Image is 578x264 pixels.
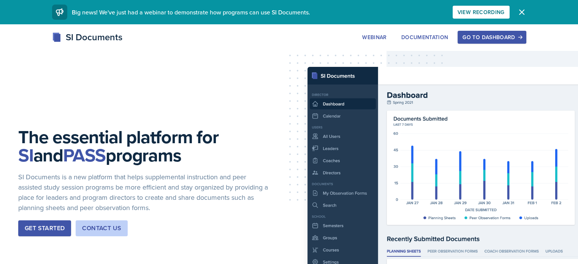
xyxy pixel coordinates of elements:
[18,220,71,236] button: Get Started
[401,34,448,40] div: Documentation
[357,31,391,44] button: Webinar
[462,34,521,40] div: Go to Dashboard
[458,9,505,15] div: View Recording
[52,30,122,44] div: SI Documents
[82,224,121,233] div: Contact Us
[458,31,526,44] button: Go to Dashboard
[396,31,453,44] button: Documentation
[362,34,386,40] div: Webinar
[72,8,310,16] span: Big news! We've just had a webinar to demonstrate how programs can use SI Documents.
[453,6,510,19] button: View Recording
[25,224,65,233] div: Get Started
[76,220,128,236] button: Contact Us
